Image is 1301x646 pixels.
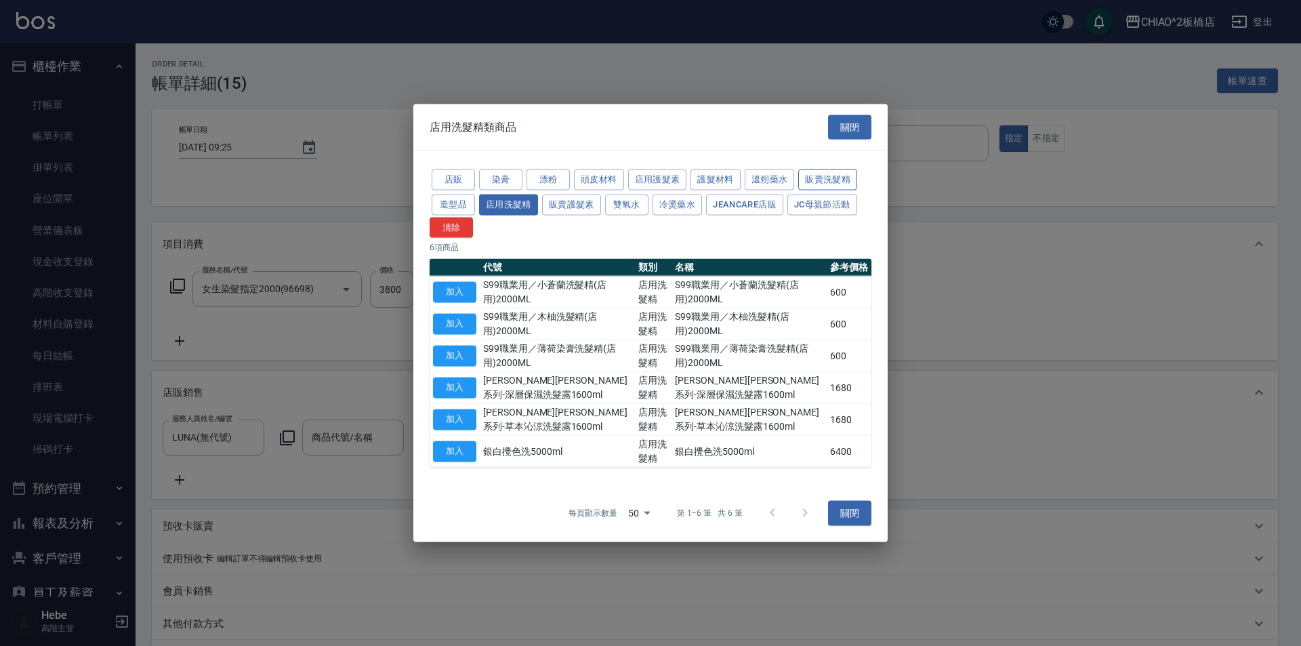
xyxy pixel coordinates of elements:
button: 店用洗髮精 [479,194,538,215]
th: 代號 [480,259,635,277]
p: 第 1–6 筆 共 6 筆 [677,507,743,519]
td: S99職業用／木柚洗髮精(店用)2000ML [480,308,635,340]
td: 店用洗髮精 [635,403,672,435]
button: 溫朔藥水 [745,169,795,190]
button: 加入 [433,409,476,430]
button: JeanCare店販 [706,194,783,215]
button: 店用護髮素 [628,169,687,190]
button: 店販 [432,169,475,190]
td: 1680 [827,371,871,403]
button: 雙氧水 [605,194,648,215]
button: 冷燙藥水 [653,194,703,215]
td: S99職業用／小蒼蘭洗髮精(店用)2000ML [672,276,827,308]
td: 店用洗髮精 [635,371,672,403]
th: 參考價格 [827,259,871,277]
button: 販賣洗髮精 [798,169,857,190]
td: [PERSON_NAME][PERSON_NAME]系列-草本沁涼洗髮露1600ml [672,403,827,435]
div: 50 [623,495,655,531]
td: 店用洗髮精 [635,435,672,467]
button: 清除 [430,217,473,238]
p: 每頁顯示數量 [569,507,617,519]
td: 1680 [827,403,871,435]
button: 加入 [433,313,476,334]
button: 關閉 [828,501,871,526]
td: 銀白攪色洗5000ml [672,435,827,467]
button: 加入 [433,281,476,302]
td: 店用洗髮精 [635,340,672,371]
button: 加入 [433,377,476,398]
button: 頭皮材料 [574,169,624,190]
td: 店用洗髮精 [635,308,672,340]
button: 關閉 [828,115,871,140]
td: [PERSON_NAME][PERSON_NAME]系列-草本沁涼洗髮露1600ml [480,403,635,435]
th: 名稱 [672,259,827,277]
td: [PERSON_NAME][PERSON_NAME]系列-深層保濕洗髮露1600ml [480,371,635,403]
td: 6400 [827,435,871,467]
td: 銀白攪色洗5000ml [480,435,635,467]
td: 600 [827,308,871,340]
button: 漂粉 [526,169,570,190]
button: 造型品 [432,194,475,215]
button: 加入 [433,345,476,366]
td: S99職業用／小蒼蘭洗髮精(店用)2000ML [480,276,635,308]
td: 600 [827,340,871,371]
td: S99職業用／木柚洗髮精(店用)2000ML [672,308,827,340]
button: 染膏 [479,169,522,190]
td: [PERSON_NAME][PERSON_NAME]系列-深層保濕洗髮露1600ml [672,371,827,403]
td: 店用洗髮精 [635,276,672,308]
button: 販賣護髮素 [542,194,601,215]
p: 6 項商品 [430,241,871,254]
button: 護髮材料 [690,169,741,190]
th: 類別 [635,259,672,277]
span: 店用洗髮精類商品 [430,120,516,134]
td: S99職業用／薄荷染膏洗髮精(店用)2000ML [672,340,827,371]
td: S99職業用／薄荷染膏洗髮精(店用)2000ML [480,340,635,371]
button: 加入 [433,441,476,462]
button: JC母親節活動 [787,194,857,215]
td: 600 [827,276,871,308]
